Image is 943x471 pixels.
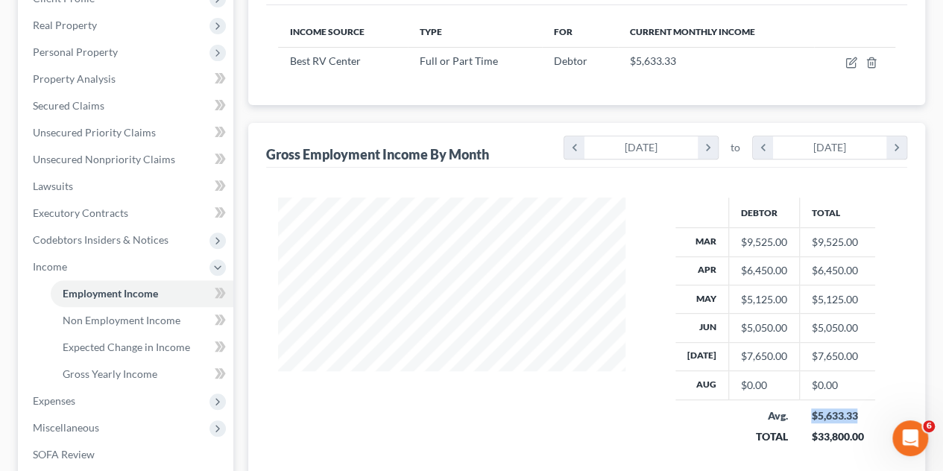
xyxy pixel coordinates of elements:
[33,19,97,31] span: Real Property
[799,256,875,285] td: $6,450.00
[63,341,190,353] span: Expected Change in Income
[799,197,875,227] th: Total
[799,285,875,313] td: $5,125.00
[740,429,787,444] div: TOTAL
[63,367,157,380] span: Gross Yearly Income
[21,173,233,200] a: Lawsuits
[51,280,233,307] a: Employment Income
[21,66,233,92] a: Property Analysis
[741,349,787,364] div: $7,650.00
[675,228,729,256] th: Mar
[554,26,573,37] span: For
[21,92,233,119] a: Secured Claims
[773,136,887,159] div: [DATE]
[33,260,67,273] span: Income
[290,54,361,67] span: Best RV Center
[63,287,158,300] span: Employment Income
[33,99,104,112] span: Secured Claims
[33,233,168,246] span: Codebtors Insiders & Notices
[33,448,95,461] span: SOFA Review
[675,342,729,370] th: [DATE]
[21,200,233,227] a: Executory Contracts
[420,26,442,37] span: Type
[51,361,233,388] a: Gross Yearly Income
[675,256,729,285] th: Apr
[290,26,365,37] span: Income Source
[33,126,156,139] span: Unsecured Priority Claims
[33,180,73,192] span: Lawsuits
[740,408,787,423] div: Avg.
[33,72,116,85] span: Property Analysis
[753,136,773,159] i: chevron_left
[21,146,233,173] a: Unsecured Nonpriority Claims
[21,441,233,468] a: SOFA Review
[799,342,875,370] td: $7,650.00
[33,206,128,219] span: Executory Contracts
[63,314,180,326] span: Non Employment Income
[799,228,875,256] td: $9,525.00
[51,334,233,361] a: Expected Change in Income
[564,136,584,159] i: chevron_left
[741,378,787,393] div: $0.00
[886,136,906,159] i: chevron_right
[741,320,787,335] div: $5,050.00
[584,136,698,159] div: [DATE]
[675,285,729,313] th: May
[698,136,718,159] i: chevron_right
[811,408,863,423] div: $5,633.33
[731,140,740,155] span: to
[33,153,175,165] span: Unsecured Nonpriority Claims
[799,314,875,342] td: $5,050.00
[420,54,498,67] span: Full or Part Time
[266,145,489,163] div: Gross Employment Income By Month
[33,394,75,407] span: Expenses
[728,197,799,227] th: Debtor
[554,54,587,67] span: Debtor
[630,26,755,37] span: Current Monthly Income
[675,314,729,342] th: Jun
[741,292,787,307] div: $5,125.00
[811,429,863,444] div: $33,800.00
[51,307,233,334] a: Non Employment Income
[21,119,233,146] a: Unsecured Priority Claims
[799,371,875,399] td: $0.00
[675,371,729,399] th: Aug
[741,263,787,278] div: $6,450.00
[630,54,676,67] span: $5,633.33
[892,420,928,456] iframe: Intercom live chat
[33,45,118,58] span: Personal Property
[33,421,99,434] span: Miscellaneous
[923,420,935,432] span: 6
[741,235,787,250] div: $9,525.00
